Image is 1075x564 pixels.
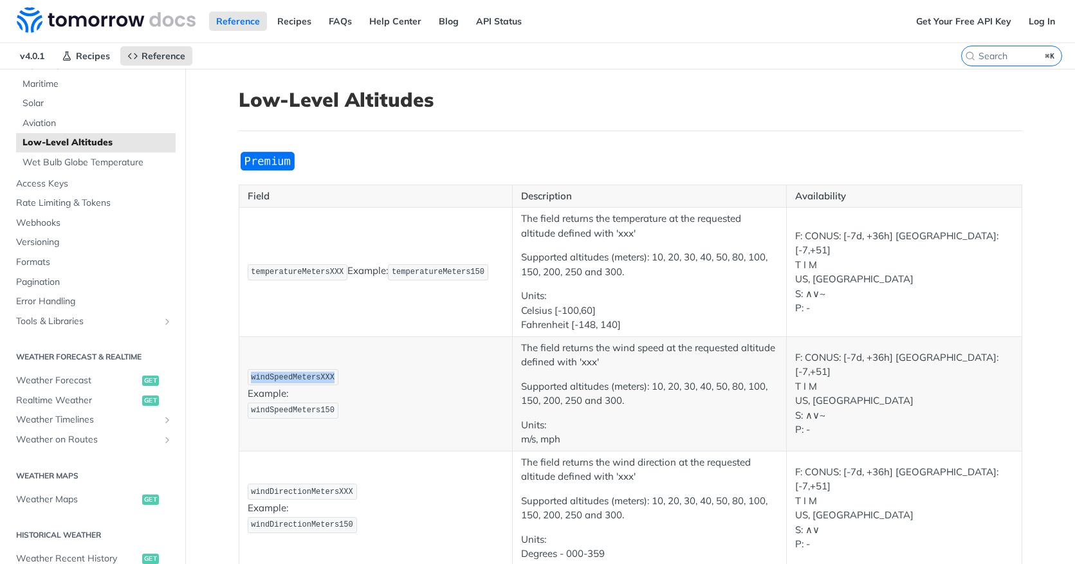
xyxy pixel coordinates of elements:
[10,233,176,252] a: Versioning
[248,482,504,534] p: Example:
[322,12,359,31] a: FAQs
[469,12,529,31] a: API Status
[10,371,176,390] a: Weather Forecastget
[521,418,778,447] p: Units: m/s, mph
[16,177,172,190] span: Access Keys
[251,406,335,415] span: windSpeedMeters150
[10,529,176,541] h2: Historical Weather
[10,194,176,213] a: Rate Limiting & Tokens
[10,214,176,233] a: Webhooks
[120,46,192,66] a: Reference
[965,51,975,61] svg: Search
[270,12,318,31] a: Recipes
[521,212,778,241] p: The field returns the temperature at the requested altitude defined with 'xxx'
[521,250,778,279] p: Supported altitudes (meters): 10, 20, 30, 40, 50, 80, 100, 150, 200, 250 and 300.
[251,268,344,277] span: temperatureMetersXXX
[162,316,172,327] button: Show subpages for Tools & Libraries
[23,136,172,149] span: Low-Level Altitudes
[521,532,778,561] p: Units: Degrees - 000-359
[23,78,172,91] span: Maritime
[16,276,172,289] span: Pagination
[16,94,176,113] a: Solar
[142,50,185,62] span: Reference
[251,487,353,496] span: windDirectionMetersXXX
[521,189,778,204] p: Description
[521,341,778,370] p: The field returns the wind speed at the requested altitude defined with 'xxx'
[13,46,51,66] span: v4.0.1
[521,289,778,332] p: Units: Celsius [-100,60] Fahrenheit [-148, 140]
[23,97,172,110] span: Solar
[16,433,159,446] span: Weather on Routes
[248,263,504,282] p: Example:
[248,368,504,419] p: Example:
[392,268,484,277] span: temperatureMeters150
[16,114,176,133] a: Aviation
[432,12,466,31] a: Blog
[521,455,778,484] p: The field returns the wind direction at the requested altitude defined with 'xxx'
[16,256,172,269] span: Formats
[795,189,1013,204] p: Availability
[23,156,172,169] span: Wet Bulb Globe Temperature
[795,465,1013,552] p: F: CONUS: [-7d, +36h] [GEOGRAPHIC_DATA]: [-7,+51] T I M US, [GEOGRAPHIC_DATA] S: ∧∨ P: -
[10,391,176,410] a: Realtime Weatherget
[16,236,172,249] span: Versioning
[142,396,159,406] span: get
[17,7,196,33] img: Tomorrow.io Weather API Docs
[10,490,176,509] a: Weather Mapsget
[10,430,176,450] a: Weather on RoutesShow subpages for Weather on Routes
[521,494,778,523] p: Supported altitudes (meters): 10, 20, 30, 40, 50, 80, 100, 150, 200, 250 and 300.
[209,12,267,31] a: Reference
[16,493,139,506] span: Weather Maps
[162,435,172,445] button: Show subpages for Weather on Routes
[239,88,1022,111] h1: Low-Level Altitudes
[16,75,176,94] a: Maritime
[142,495,159,505] span: get
[10,292,176,311] a: Error Handling
[521,379,778,408] p: Supported altitudes (meters): 10, 20, 30, 40, 50, 80, 100, 150, 200, 250 and 300.
[162,415,172,425] button: Show subpages for Weather Timelines
[76,50,110,62] span: Recipes
[10,174,176,194] a: Access Keys
[10,470,176,482] h2: Weather Maps
[16,315,159,328] span: Tools & Libraries
[16,394,139,407] span: Realtime Weather
[10,351,176,363] h2: Weather Forecast & realtime
[16,153,176,172] a: Wet Bulb Globe Temperature
[16,217,172,230] span: Webhooks
[1042,50,1058,62] kbd: ⌘K
[1022,12,1062,31] a: Log In
[10,312,176,331] a: Tools & LibrariesShow subpages for Tools & Libraries
[10,273,176,292] a: Pagination
[251,520,353,529] span: windDirectionMeters150
[142,376,159,386] span: get
[909,12,1018,31] a: Get Your Free API Key
[16,133,176,152] a: Low-Level Altitudes
[16,197,172,210] span: Rate Limiting & Tokens
[362,12,428,31] a: Help Center
[16,374,139,387] span: Weather Forecast
[142,554,159,564] span: get
[795,229,1013,316] p: F: CONUS: [-7d, +36h] [GEOGRAPHIC_DATA]: [-7,+51] T I M US, [GEOGRAPHIC_DATA] S: ∧∨~ P: -
[16,414,159,426] span: Weather Timelines
[23,117,172,130] span: Aviation
[10,410,176,430] a: Weather TimelinesShow subpages for Weather Timelines
[251,373,335,382] span: windSpeedMetersXXX
[10,253,176,272] a: Formats
[55,46,117,66] a: Recipes
[16,295,172,308] span: Error Handling
[248,189,504,204] p: Field
[795,350,1013,437] p: F: CONUS: [-7d, +36h] [GEOGRAPHIC_DATA]: [-7,+51] T I M US, [GEOGRAPHIC_DATA] S: ∧∨~ P: -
